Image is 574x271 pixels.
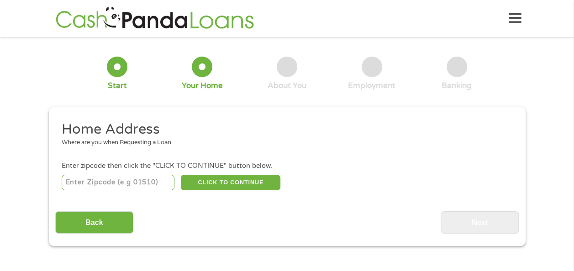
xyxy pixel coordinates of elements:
[182,81,223,91] div: Your Home
[268,81,306,91] div: About You
[53,5,257,31] img: GetLoanNow Logo
[181,175,280,190] button: CLICK TO CONTINUE
[441,211,519,234] input: Next
[55,211,133,234] input: Back
[62,175,174,190] input: Enter Zipcode (e.g 01510)
[108,81,127,91] div: Start
[62,161,512,171] div: Enter zipcode then click the "CLICK TO CONTINUE" button below.
[62,120,506,139] h2: Home Address
[442,81,472,91] div: Banking
[348,81,395,91] div: Employment
[62,138,506,147] div: Where are you when Requesting a Loan.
